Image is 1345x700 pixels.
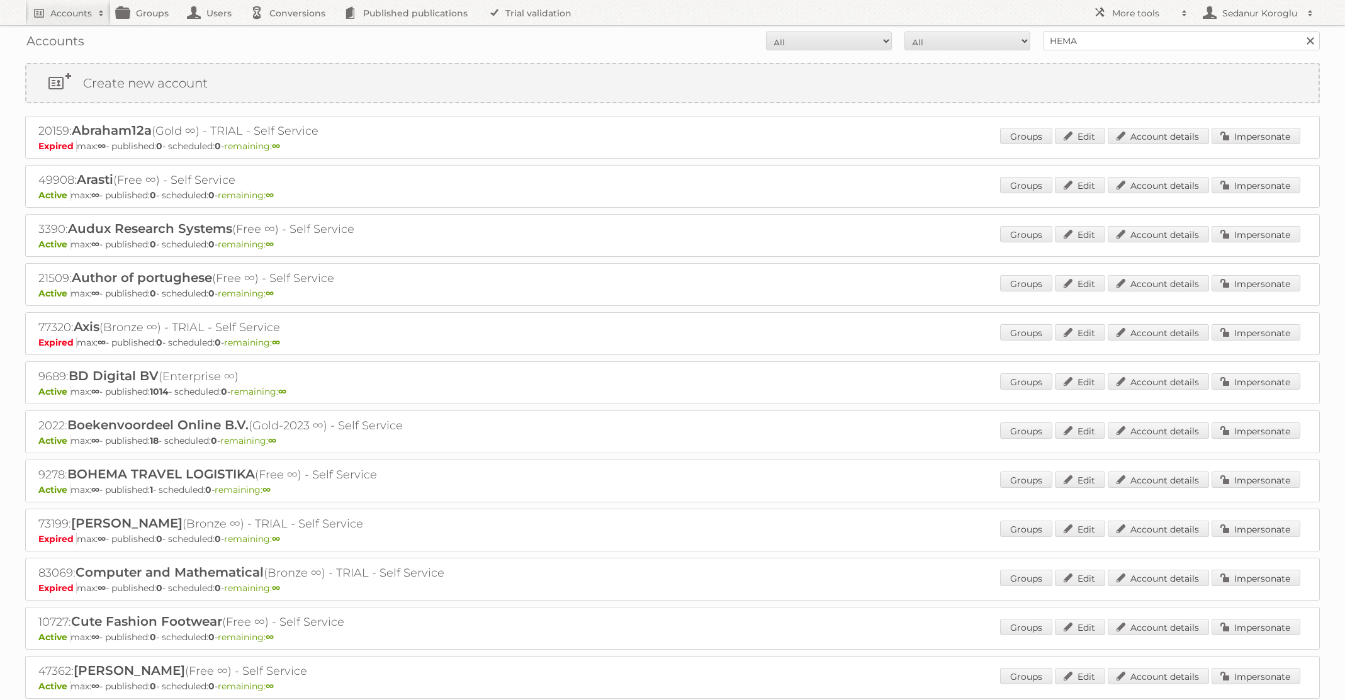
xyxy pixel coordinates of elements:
a: Groups [1000,373,1052,390]
strong: 0 [150,239,156,250]
h2: 73199: (Bronze ∞) - TRIAL - Self Service [38,516,479,532]
span: Expired [38,533,77,545]
a: Edit [1055,275,1105,291]
a: Impersonate [1212,619,1300,635]
strong: ∞ [266,189,274,201]
a: Impersonate [1212,128,1300,144]
h2: Accounts [50,7,92,20]
strong: 0 [150,189,156,201]
a: Edit [1055,570,1105,586]
span: Expired [38,337,77,348]
a: Edit [1055,521,1105,537]
a: Edit [1055,422,1105,439]
a: Groups [1000,570,1052,586]
strong: ∞ [91,435,99,446]
strong: 0 [221,386,227,397]
span: remaining: [224,140,280,152]
p: max: - published: - scheduled: - [38,189,1307,201]
strong: 0 [215,582,221,594]
a: Account details [1108,422,1209,439]
span: Arasti [77,172,113,187]
strong: ∞ [278,386,286,397]
h2: More tools [1112,7,1175,20]
span: remaining: [224,582,280,594]
a: Groups [1000,226,1052,242]
span: remaining: [224,337,280,348]
a: Account details [1108,570,1209,586]
span: remaining: [224,533,280,545]
strong: ∞ [272,337,280,348]
span: Cute Fashion Footwear [71,614,222,629]
span: remaining: [230,386,286,397]
a: Account details [1108,521,1209,537]
h2: 77320: (Bronze ∞) - TRIAL - Self Service [38,319,479,336]
a: Account details [1108,471,1209,488]
strong: ∞ [91,239,99,250]
strong: 0 [150,680,156,692]
a: Edit [1055,177,1105,193]
span: Axis [74,319,99,334]
span: Computer and Mathematical [76,565,264,580]
span: remaining: [218,239,274,250]
a: Account details [1108,324,1209,341]
strong: 0 [208,680,215,692]
strong: 1014 [150,386,169,397]
h2: 3390: (Free ∞) - Self Service [38,221,479,237]
span: Expired [38,582,77,594]
a: Account details [1108,226,1209,242]
span: Active [38,680,70,692]
strong: 0 [211,435,217,446]
span: BOHEMA TRAVEL LOGISTIKA [67,466,255,482]
a: Impersonate [1212,373,1300,390]
p: max: - published: - scheduled: - [38,386,1307,397]
span: remaining: [218,680,274,692]
a: Groups [1000,422,1052,439]
strong: ∞ [266,239,274,250]
h2: 10727: (Free ∞) - Self Service [38,614,479,630]
h2: 21509: (Free ∞) - Self Service [38,270,479,286]
strong: 0 [208,288,215,299]
span: Abraham12a [72,123,152,138]
strong: ∞ [272,140,280,152]
p: max: - published: - scheduled: - [38,484,1307,495]
p: max: - published: - scheduled: - [38,288,1307,299]
a: Impersonate [1212,422,1300,439]
h2: Sedanur Koroglu [1219,7,1301,20]
span: [PERSON_NAME] [71,516,183,531]
span: Active [38,435,70,446]
strong: ∞ [272,533,280,545]
a: Create new account [26,64,1319,102]
a: Edit [1055,128,1105,144]
strong: 0 [208,239,215,250]
p: max: - published: - scheduled: - [38,435,1307,446]
a: Edit [1055,668,1105,684]
strong: ∞ [91,288,99,299]
span: BD Digital BV [69,368,159,383]
a: Groups [1000,177,1052,193]
strong: ∞ [272,582,280,594]
p: max: - published: - scheduled: - [38,337,1307,348]
span: Active [38,631,70,643]
a: Impersonate [1212,226,1300,242]
strong: 1 [150,484,153,495]
h2: 9278: (Free ∞) - Self Service [38,466,479,483]
strong: ∞ [91,680,99,692]
strong: ∞ [266,680,274,692]
p: max: - published: - scheduled: - [38,140,1307,152]
a: Edit [1055,373,1105,390]
strong: ∞ [98,140,106,152]
strong: 0 [156,337,162,348]
h2: 47362: (Free ∞) - Self Service [38,663,479,679]
strong: ∞ [91,386,99,397]
strong: ∞ [268,435,276,446]
strong: 0 [156,140,162,152]
span: Active [38,189,70,201]
strong: 0 [156,533,162,545]
strong: 0 [156,582,162,594]
h2: 49908: (Free ∞) - Self Service [38,172,479,188]
a: Impersonate [1212,570,1300,586]
strong: 0 [150,288,156,299]
span: Active [38,239,70,250]
a: Groups [1000,619,1052,635]
a: Impersonate [1212,668,1300,684]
